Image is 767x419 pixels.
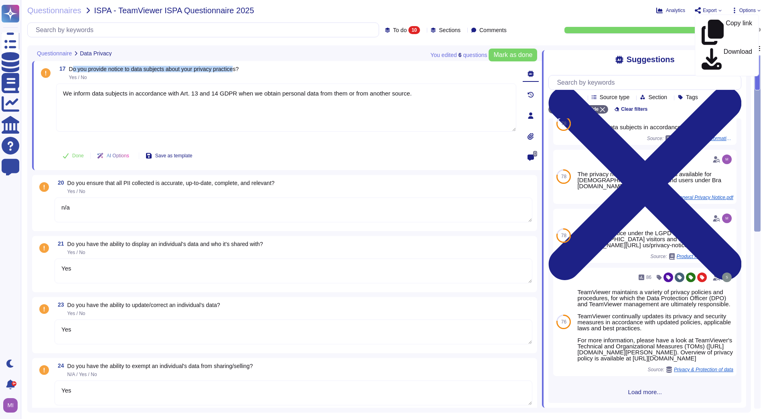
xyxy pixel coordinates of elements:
img: user [3,398,18,413]
textarea: Yes [55,380,532,405]
span: 23 [55,302,64,307]
img: user [722,155,732,164]
span: Data Privacy [80,51,112,56]
span: Yes / No [67,311,85,316]
img: user [722,214,732,223]
button: user [2,397,23,414]
span: Mark as done [493,52,532,58]
span: Load more... [548,389,741,395]
span: Analytics [666,8,685,13]
textarea: We inform data subjects in accordance with Art. 13 and 14 GDPR when we obtain personal data from ... [56,83,516,132]
a: Copy link [695,18,759,47]
span: 21 [55,241,64,246]
span: N/A / Yes / No [67,372,97,377]
span: 76 [561,319,566,324]
span: Save as template [155,153,193,158]
div: 9+ [12,381,16,386]
textarea: Yes [55,319,532,344]
span: Do you have the ability to exempt an individual's data from sharing/selling? [67,363,253,369]
button: Mark as done [489,49,537,61]
button: Done [56,148,90,164]
span: 24 [55,363,64,368]
span: ISPA - TeamViewer ISPA Questionnaire 2025 [94,6,254,14]
span: Do you provide notice to data subjects about your privacy practices? [69,66,239,72]
span: Sections [439,27,461,33]
div: TeamViewer maintains a variety of privacy policies and procedures, for which the Data Protection ... [577,289,733,361]
span: Do you have the ability to update/correct an individual's data? [67,302,220,308]
textarea: n/a [55,197,532,222]
span: You edited question s [430,52,487,58]
span: 20 [55,180,64,185]
div: 10 [408,26,420,34]
span: 78 [561,174,566,179]
span: Yes / No [69,75,87,80]
span: To do [393,27,407,33]
button: Analytics [656,7,685,14]
span: 17 [56,66,66,71]
input: Search by keywords [32,23,379,37]
span: 78 [561,233,566,238]
span: Options [739,8,756,13]
a: Download [695,47,759,73]
p: Copy link [726,20,752,45]
span: Questionnaire [37,51,72,56]
span: Privacy & Protection of data [674,367,733,372]
span: 0 [533,151,538,157]
span: AI Options [107,153,129,158]
img: user [722,273,732,282]
span: Done [72,153,84,158]
span: Export [703,8,717,13]
button: Save as template [139,148,199,164]
input: Search by keywords [553,75,741,89]
b: 6 [459,52,462,58]
p: Download [724,49,752,71]
span: Do you ensure that all PII collected is accurate, up-to-date, complete, and relevant? [67,180,275,186]
span: Questionnaires [27,6,81,14]
textarea: Yes [55,258,532,283]
span: Yes / No [67,189,85,194]
span: Comments [479,27,507,33]
span: Do you have the ability to display an individual's data and who it's shared with? [67,241,263,247]
span: Source: [648,366,733,373]
span: Yes / No [67,250,85,255]
span: 78 [561,121,566,126]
